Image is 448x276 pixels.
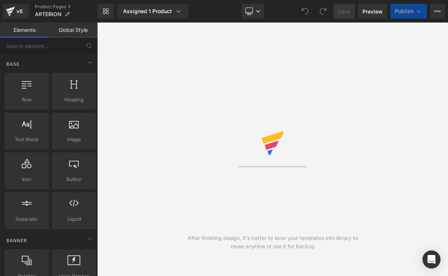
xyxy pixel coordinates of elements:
[54,215,94,223] span: Liquid
[15,6,24,16] div: v6
[35,4,98,10] a: Product Pages
[49,23,98,38] a: Global Style
[98,4,114,19] a: New Library
[123,8,182,15] div: Assigned 1 Product
[185,234,361,250] div: After finishing design, it's better to save your templates into library to reuse anytime or use i...
[7,215,47,223] span: Separator
[6,237,28,244] span: Banner
[54,96,94,104] span: Heading
[7,96,47,104] span: Row
[7,136,47,143] span: Text Block
[298,4,313,19] button: Undo
[422,250,440,268] div: Open Intercom Messenger
[3,4,29,19] a: v6
[430,4,445,19] button: More
[358,4,387,19] a: Preview
[54,175,94,183] span: Button
[6,60,20,68] span: Base
[338,8,350,15] span: Save
[54,136,94,143] span: Image
[35,11,62,17] span: ARTERION
[390,4,427,19] button: Publish
[7,175,47,183] span: Icon
[362,8,383,15] span: Preview
[395,8,413,14] span: Publish
[316,4,331,19] button: Redo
